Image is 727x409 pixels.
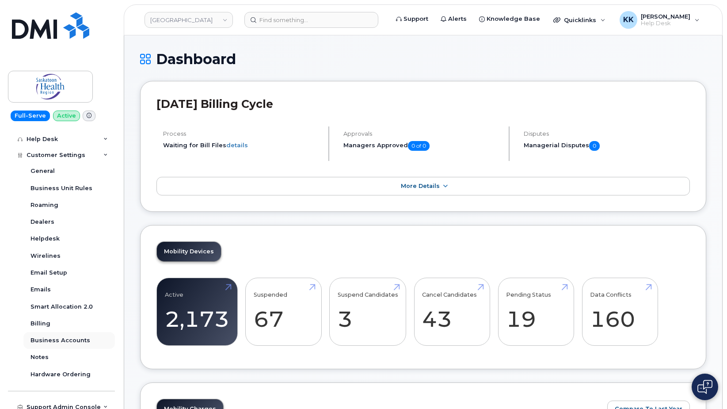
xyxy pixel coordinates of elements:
li: Waiting for Bill Files [163,141,321,149]
h4: Process [163,130,321,137]
h4: Approvals [343,130,501,137]
span: 0 of 0 [408,141,430,151]
a: details [226,141,248,149]
a: Cancel Candidates 43 [422,283,482,341]
h5: Managers Approved [343,141,501,151]
a: Suspended 67 [254,283,313,341]
a: Active 2,173 [165,283,229,341]
span: 0 [589,141,600,151]
h5: Managerial Disputes [524,141,690,151]
span: More Details [401,183,440,189]
a: Data Conflicts 160 [590,283,650,341]
h2: [DATE] Billing Cycle [156,97,690,111]
a: Pending Status 19 [506,283,566,341]
h4: Disputes [524,130,690,137]
img: Open chat [697,380,712,394]
h1: Dashboard [140,51,706,67]
a: Suspend Candidates 3 [338,283,398,341]
a: Mobility Devices [157,242,221,261]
